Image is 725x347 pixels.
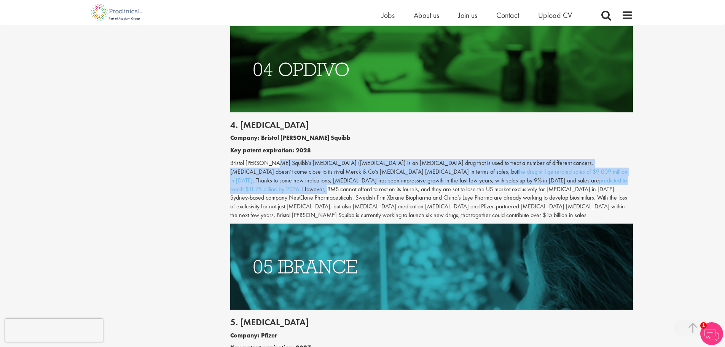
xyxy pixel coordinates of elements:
[230,146,311,154] b: Key patent expiration: 2028
[230,168,628,184] a: the drug still generated sales of $9,009 million in [DATE]
[230,317,633,327] h2: 5. [MEDICAL_DATA]
[230,331,277,339] b: Company: Pfizer
[458,10,477,20] a: Join us
[5,319,103,342] iframe: reCAPTCHA
[230,120,633,130] h2: 4. [MEDICAL_DATA]
[230,224,633,310] img: Drugs with patents due to expire Ibrance
[230,26,633,112] img: Drugs with patents due to expire Opdivo
[230,176,627,193] a: predicted to reach $11.75 billion by 2026
[414,10,439,20] a: About us
[700,322,707,329] span: 1
[230,159,633,220] p: Bristol [PERSON_NAME] Squibb’s [MEDICAL_DATA] ([MEDICAL_DATA]) is an [MEDICAL_DATA] drug that is ...
[382,10,395,20] a: Jobs
[230,134,351,142] b: Company: Bristol [PERSON_NAME] Squibb
[538,10,572,20] a: Upload CV
[700,322,723,345] img: Chatbot
[496,10,519,20] a: Contact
